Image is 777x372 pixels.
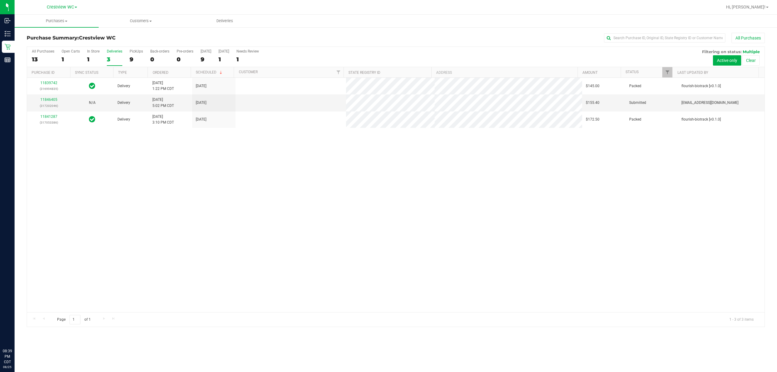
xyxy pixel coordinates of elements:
div: 1 [219,56,229,63]
button: N/A [89,100,96,106]
span: [DATE] [196,100,206,106]
div: PickUps [130,49,143,53]
div: 1 [87,56,100,63]
inline-svg: Retail [5,44,11,50]
a: Filter [662,67,672,77]
span: 1 - 3 of 3 items [724,315,758,324]
div: 0 [177,56,193,63]
div: [DATE] [219,49,229,53]
div: 1 [236,56,259,63]
span: $155.40 [586,100,599,106]
a: 11841287 [40,114,57,119]
div: 3 [107,56,122,63]
span: flourish-biotrack [v0.1.0] [681,117,721,122]
span: Customers [99,18,182,24]
a: Deliveries [183,15,267,27]
div: 0 [150,56,169,63]
input: 1 [70,315,80,324]
p: (317202046) [31,103,67,109]
span: Multiple [743,49,760,54]
span: Hi, [PERSON_NAME]! [726,5,765,9]
a: Customers [99,15,183,27]
span: [DATE] [196,83,206,89]
span: [DATE] [196,117,206,122]
span: Packed [629,83,641,89]
span: Packed [629,117,641,122]
span: Crestview WC [79,35,116,41]
span: Submitted [629,100,646,106]
div: Deliveries [107,49,122,53]
div: All Purchases [32,49,54,53]
span: Deliveries [208,18,241,24]
a: Scheduled [196,70,223,74]
span: [DATE] 5:02 PM CDT [152,97,174,108]
span: Page of 1 [52,315,96,324]
a: Filter [334,67,344,77]
h3: Purchase Summary: [27,35,273,41]
th: Address [431,67,578,78]
a: Last Updated By [677,70,708,75]
span: flourish-biotrack [v0.1.0] [681,83,721,89]
a: Purchase ID [32,70,55,75]
span: [DATE] 1:22 PM CDT [152,80,174,92]
a: Ordered [153,70,168,75]
a: Sync Status [75,70,98,75]
div: In Store [87,49,100,53]
span: [EMAIL_ADDRESS][DOMAIN_NAME] [681,100,738,106]
button: All Purchases [731,33,765,43]
span: Delivery [117,100,130,106]
button: Active only [713,55,741,66]
button: Clear [742,55,760,66]
div: Open Carts [62,49,80,53]
span: $172.50 [586,117,599,122]
a: State Registry ID [348,70,380,75]
p: (316994835) [31,86,67,92]
span: Filtering on status: [702,49,741,54]
div: Pre-orders [177,49,193,53]
a: 11839742 [40,81,57,85]
div: [DATE] [201,49,211,53]
input: Search Purchase ID, Original ID, State Registry ID or Customer Name... [604,33,725,43]
span: In Sync [89,115,95,124]
p: (317053386) [31,120,67,125]
span: $145.00 [586,83,599,89]
a: 11846405 [40,97,57,102]
a: Customer [239,70,258,74]
span: Purchases [15,18,99,24]
iframe: Resource center [6,323,24,342]
div: Back-orders [150,49,169,53]
span: Delivery [117,117,130,122]
span: In Sync [89,82,95,90]
div: Needs Review [236,49,259,53]
inline-svg: Reports [5,57,11,63]
span: Delivery [117,83,130,89]
a: Amount [582,70,598,75]
span: [DATE] 3:10 PM CDT [152,114,174,125]
div: 9 [201,56,211,63]
span: Crestview WC [47,5,74,10]
a: Purchases [15,15,99,27]
a: Status [626,70,639,74]
div: 13 [32,56,54,63]
a: Type [118,70,127,75]
div: 1 [62,56,80,63]
p: 08:39 PM CDT [3,348,12,365]
span: Not Applicable [89,101,96,105]
p: 08/25 [3,365,12,369]
inline-svg: Inventory [5,31,11,37]
inline-svg: Inbound [5,18,11,24]
div: 9 [130,56,143,63]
